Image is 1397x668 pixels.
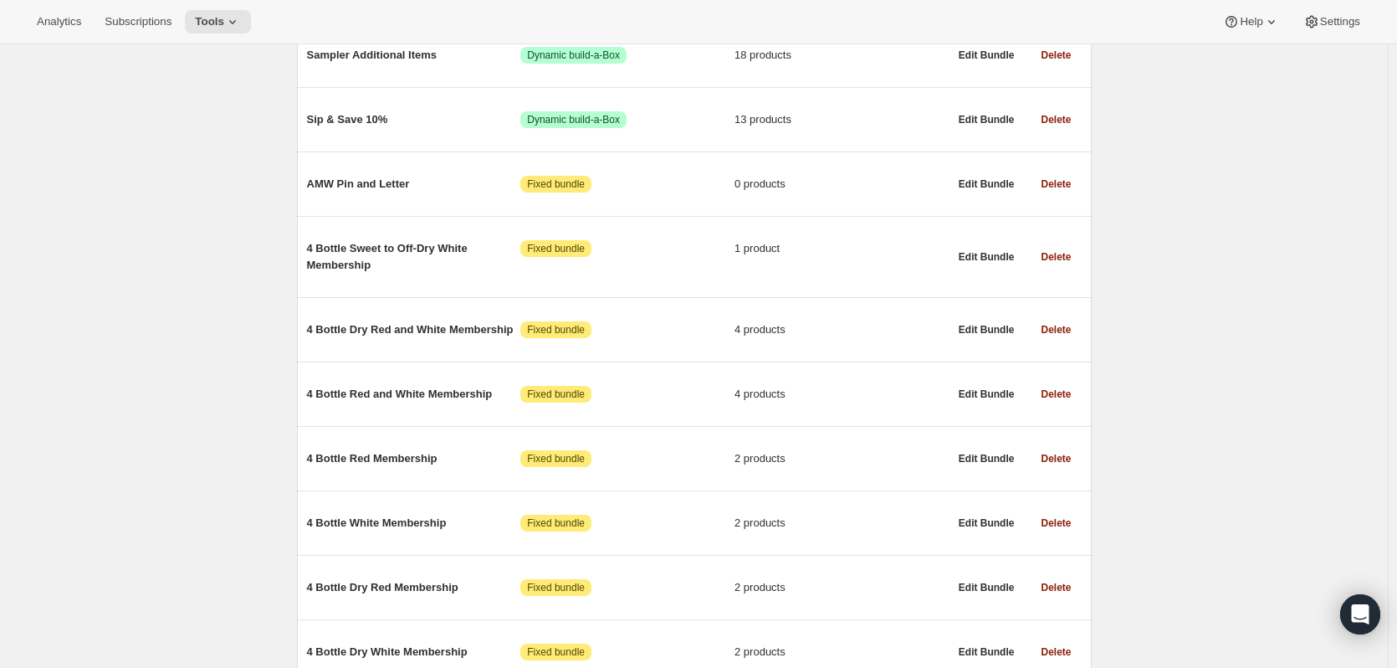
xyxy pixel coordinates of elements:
[1041,645,1071,659] span: Delete
[1031,447,1081,470] button: Delete
[1041,581,1071,594] span: Delete
[307,450,521,467] span: 4 Bottle Red Membership
[1041,49,1071,62] span: Delete
[959,49,1015,62] span: Edit Bundle
[307,321,521,338] span: 4 Bottle Dry Red and White Membership
[527,645,585,659] span: Fixed bundle
[307,579,521,596] span: 4 Bottle Dry Red Membership
[1031,172,1081,196] button: Delete
[734,176,949,193] span: 0 products
[734,644,949,660] span: 2 products
[1041,452,1071,465] span: Delete
[959,516,1015,530] span: Edit Bundle
[1293,10,1370,33] button: Settings
[949,318,1025,342] button: Edit Bundle
[1041,388,1071,401] span: Delete
[1041,177,1071,191] span: Delete
[105,15,171,28] span: Subscriptions
[734,450,949,467] span: 2 products
[734,240,949,257] span: 1 product
[734,47,949,64] span: 18 products
[1031,511,1081,535] button: Delete
[1041,113,1071,126] span: Delete
[734,386,949,403] span: 4 products
[1041,323,1071,337] span: Delete
[949,576,1025,599] button: Edit Bundle
[95,10,182,33] button: Subscriptions
[949,383,1025,406] button: Edit Bundle
[1213,10,1289,33] button: Help
[37,15,81,28] span: Analytics
[307,515,521,532] span: 4 Bottle White Membership
[307,644,521,660] span: 4 Bottle Dry White Membership
[949,447,1025,470] button: Edit Bundle
[949,108,1025,131] button: Edit Bundle
[527,113,620,126] span: Dynamic build-a-Box
[949,172,1025,196] button: Edit Bundle
[734,579,949,596] span: 2 products
[949,511,1025,535] button: Edit Bundle
[527,49,620,62] span: Dynamic build-a-Box
[1031,108,1081,131] button: Delete
[527,581,585,594] span: Fixed bundle
[1031,640,1081,664] button: Delete
[959,177,1015,191] span: Edit Bundle
[1320,15,1360,28] span: Settings
[527,177,585,191] span: Fixed bundle
[307,176,521,193] span: AMW Pin and Letter
[959,645,1015,659] span: Edit Bundle
[527,452,585,465] span: Fixed bundle
[27,10,91,33] button: Analytics
[959,323,1015,337] span: Edit Bundle
[527,516,585,530] span: Fixed bundle
[949,44,1025,67] button: Edit Bundle
[1340,594,1380,635] div: Open Intercom Messenger
[959,452,1015,465] span: Edit Bundle
[1031,576,1081,599] button: Delete
[307,240,521,274] span: 4 Bottle Sweet to Off-Dry White Membership
[959,113,1015,126] span: Edit Bundle
[1031,383,1081,406] button: Delete
[1240,15,1262,28] span: Help
[307,386,521,403] span: 4 Bottle Red and White Membership
[527,242,585,255] span: Fixed bundle
[949,245,1025,269] button: Edit Bundle
[185,10,251,33] button: Tools
[734,515,949,532] span: 2 products
[959,581,1015,594] span: Edit Bundle
[949,640,1025,664] button: Edit Bundle
[1041,250,1071,264] span: Delete
[1031,318,1081,342] button: Delete
[195,15,224,28] span: Tools
[734,111,949,128] span: 13 products
[959,388,1015,401] span: Edit Bundle
[527,323,585,337] span: Fixed bundle
[307,47,521,64] span: Sampler Additional Items
[734,321,949,338] span: 4 products
[1031,44,1081,67] button: Delete
[307,111,521,128] span: Sip & Save 10%
[1031,245,1081,269] button: Delete
[527,388,585,401] span: Fixed bundle
[1041,516,1071,530] span: Delete
[959,250,1015,264] span: Edit Bundle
